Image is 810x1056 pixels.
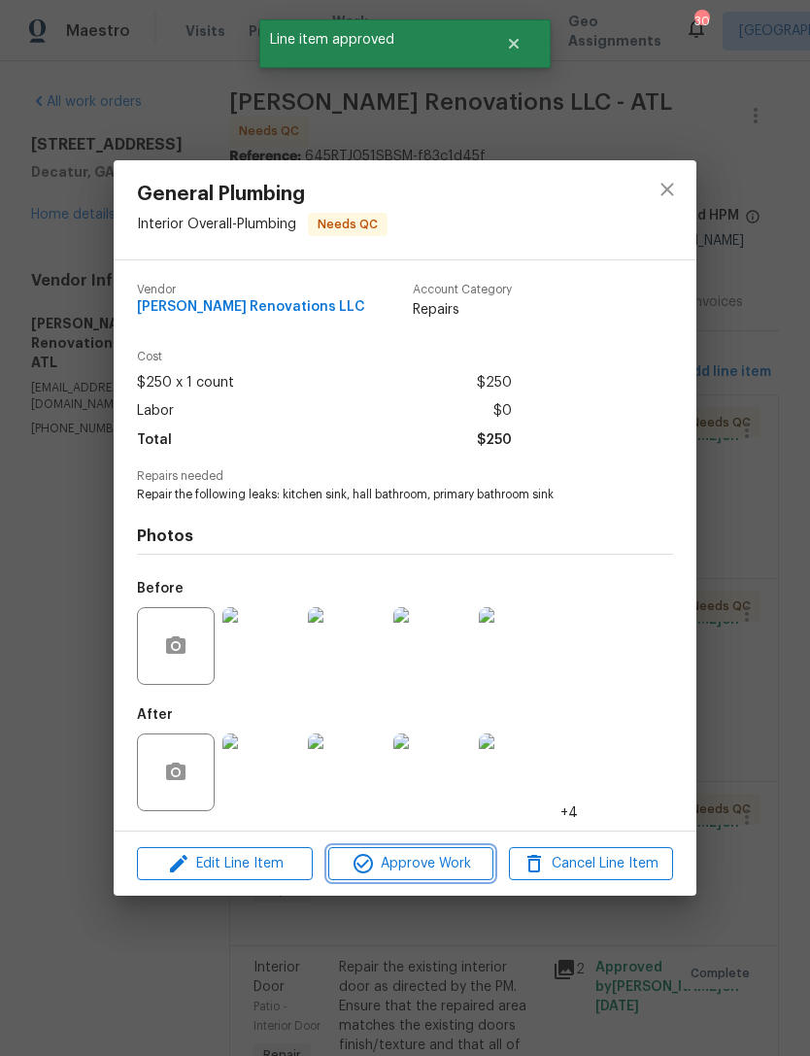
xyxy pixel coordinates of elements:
span: Needs QC [310,215,386,234]
span: Labor [137,397,174,426]
h4: Photos [137,527,673,546]
span: $0 [493,397,512,426]
span: Approve Work [334,852,487,876]
span: [PERSON_NAME] Renovations LLC [137,300,365,315]
span: Cancel Line Item [515,852,667,876]
span: Repairs needed [137,470,673,483]
span: $250 x 1 count [137,369,234,397]
span: Account Category [413,284,512,296]
button: close [644,166,691,213]
span: Interior Overall - Plumbing [137,217,296,230]
span: Line item approved [259,19,482,60]
span: Repairs [413,300,512,320]
button: Approve Work [328,847,492,881]
span: Vendor [137,284,365,296]
span: $250 [477,426,512,455]
button: Close [482,24,546,63]
span: +4 [560,803,578,823]
span: $250 [477,369,512,397]
button: Cancel Line Item [509,847,673,881]
span: Cost [137,351,512,363]
span: Edit Line Item [143,852,307,876]
h5: After [137,708,173,722]
button: Edit Line Item [137,847,313,881]
span: Total [137,426,172,455]
h5: Before [137,582,184,596]
span: Repair the following leaks: kitchen sink, hall bathroom, primary bathroom sink [137,487,620,503]
div: 30 [694,12,708,31]
span: General Plumbing [137,184,388,205]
